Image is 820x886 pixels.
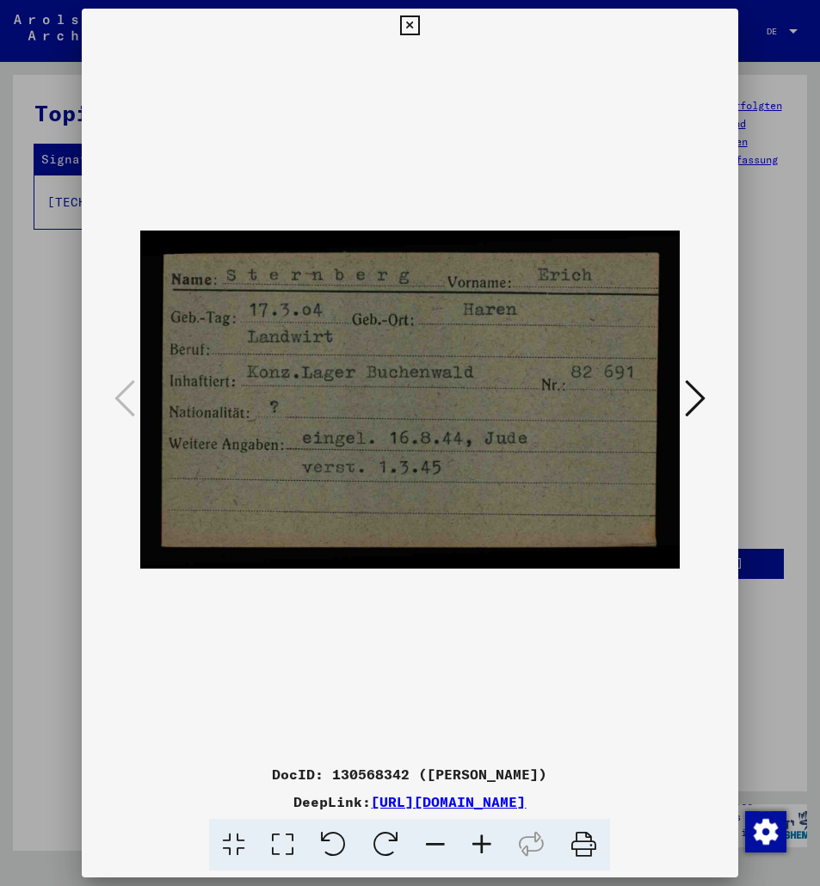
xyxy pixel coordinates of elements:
div: Zustimmung ändern [744,810,786,852]
div: DocID: 130568342 ([PERSON_NAME]) [82,764,737,784]
a: [URL][DOMAIN_NAME] [371,793,526,810]
img: 001.jpg [140,43,679,757]
img: Zustimmung ändern [745,811,786,852]
div: DeepLink: [82,791,737,812]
